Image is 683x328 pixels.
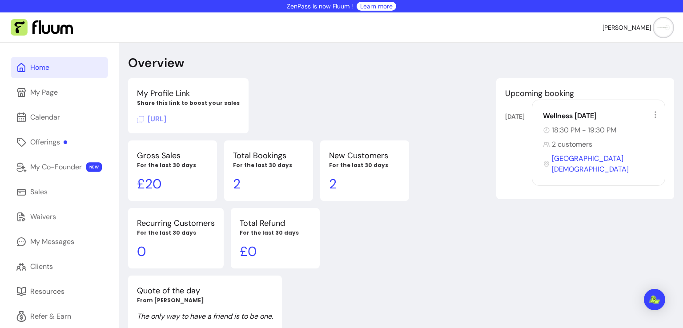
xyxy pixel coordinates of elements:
p: From [PERSON_NAME] [137,297,273,304]
span: [PERSON_NAME] [603,23,651,32]
a: Waivers [11,206,108,228]
span: NEW [86,162,102,172]
div: Home [30,62,49,73]
p: Upcoming booking [505,87,665,100]
p: For the last 30 days [240,229,311,236]
p: Share this link to boost your sales [137,100,240,107]
button: avatar[PERSON_NAME] [603,19,672,36]
div: Wellness [DATE] [543,111,659,121]
div: Resources [30,286,64,297]
a: Refer & Earn [11,306,108,327]
div: Calendar [30,112,60,123]
p: ZenPass is now Fluum ! [287,2,353,11]
img: avatar [655,19,672,36]
div: [DATE] [505,112,532,121]
p: For the last 30 days [233,162,304,169]
p: £ 0 [240,244,311,260]
span: [GEOGRAPHIC_DATA][DEMOGRAPHIC_DATA] [552,153,659,175]
a: My Messages [11,231,108,252]
p: Recurring Customers [137,217,215,229]
div: Refer & Earn [30,311,71,322]
span: Click to copy [137,114,166,124]
a: Offerings [11,132,108,153]
div: My Page [30,87,58,98]
a: Home [11,57,108,78]
a: Clients [11,256,108,277]
p: 2 [329,176,400,192]
div: Clients [30,261,53,272]
a: Learn more [360,2,393,11]
a: My Page [11,82,108,103]
p: Quote of the day [137,284,273,297]
p: 0 [137,244,215,260]
a: Sales [11,181,108,203]
div: 2 customers [543,139,659,150]
p: £ 20 [137,176,208,192]
p: 2 [233,176,304,192]
div: Offerings [30,137,67,148]
p: For the last 30 days [137,229,215,236]
img: Fluum Logo [11,19,73,36]
p: Total Refund [240,217,311,229]
p: The only way to have a friend is to be one. [137,311,273,322]
div: My Messages [30,236,74,247]
p: For the last 30 days [329,162,400,169]
p: My Profile Link [137,87,240,100]
div: Sales [30,187,48,197]
p: Overview [128,55,184,71]
div: 18:30 PM - 19:30 PM [543,125,659,136]
div: Waivers [30,212,56,222]
p: For the last 30 days [137,162,208,169]
p: Gross Sales [137,149,208,162]
a: Resources [11,281,108,302]
p: Total Bookings [233,149,304,162]
a: My Co-Founder NEW [11,156,108,178]
a: Calendar [11,107,108,128]
p: New Customers [329,149,400,162]
div: Open Intercom Messenger [644,289,665,310]
div: My Co-Founder [30,162,82,172]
